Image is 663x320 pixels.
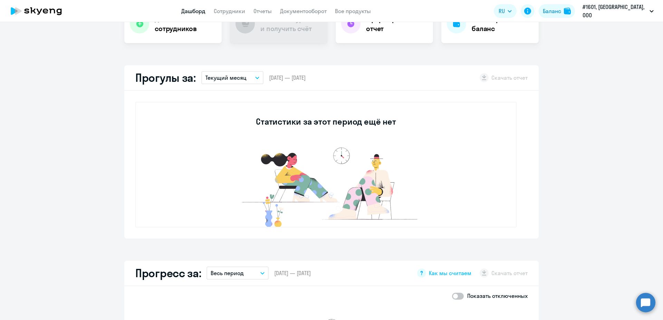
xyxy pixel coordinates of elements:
[499,7,505,15] span: RU
[564,8,571,14] img: balance
[256,116,396,127] h3: Статистики за этот период ещё нет
[135,266,201,280] h2: Прогресс за:
[280,8,327,14] a: Документооборот
[155,14,216,33] h4: Добавить сотрудников
[211,269,244,277] p: Весь период
[201,71,263,84] button: Текущий месяц
[472,14,533,33] h4: Посмотреть баланс
[539,4,575,18] button: Балансbalance
[429,269,471,277] span: Как мы считаем
[205,74,247,82] p: Текущий месяц
[335,8,371,14] a: Все продукты
[366,14,427,33] h4: Сформировать отчет
[579,3,657,19] button: #1601, [GEOGRAPHIC_DATA], ООО
[206,266,269,280] button: Весь период
[222,144,430,227] img: no-data
[135,71,196,85] h2: Прогулы за:
[467,292,528,300] p: Показать отключенных
[543,7,561,15] div: Баланс
[181,8,205,14] a: Дашборд
[269,74,306,81] span: [DATE] — [DATE]
[583,3,647,19] p: #1601, [GEOGRAPHIC_DATA], ООО
[253,8,272,14] a: Отчеты
[260,14,320,33] h4: Начислить уроки и получить счёт
[214,8,245,14] a: Сотрудники
[274,269,311,277] span: [DATE] — [DATE]
[494,4,517,18] button: RU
